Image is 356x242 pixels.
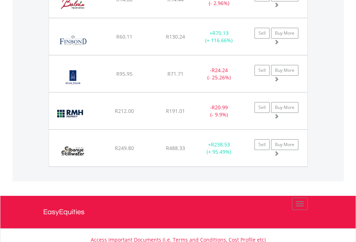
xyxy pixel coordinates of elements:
[271,28,298,39] a: Buy More
[53,102,89,127] img: EQU.ZA.RMH.png
[115,145,134,151] span: R249.80
[271,139,298,150] a: Buy More
[212,104,228,111] span: R20.99
[197,104,242,118] div: - (- 9.9%)
[254,65,270,76] a: Sell
[254,139,270,150] a: Sell
[116,33,132,40] span: R60.11
[271,65,298,76] a: Buy More
[197,67,242,81] div: - (- 25.26%)
[212,30,229,36] span: R70.13
[254,102,270,113] a: Sell
[53,65,93,90] img: EQU.ZA.GPL.png
[43,196,313,228] a: EasyEquities
[254,28,270,39] a: Sell
[166,145,185,151] span: R488.33
[197,141,242,155] div: + (+ 95.49%)
[115,107,134,114] span: R212.00
[212,67,228,74] span: R24.24
[271,102,298,113] a: Buy More
[53,27,93,53] img: EQU.ZA.FGL.png
[167,70,184,77] span: R71.71
[166,33,185,40] span: R130.24
[116,70,132,77] span: R95.95
[211,141,230,148] span: R238.53
[166,107,185,114] span: R191.01
[53,139,93,164] img: EQU.ZA.SSW.png
[197,30,242,44] div: + (+ 116.66%)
